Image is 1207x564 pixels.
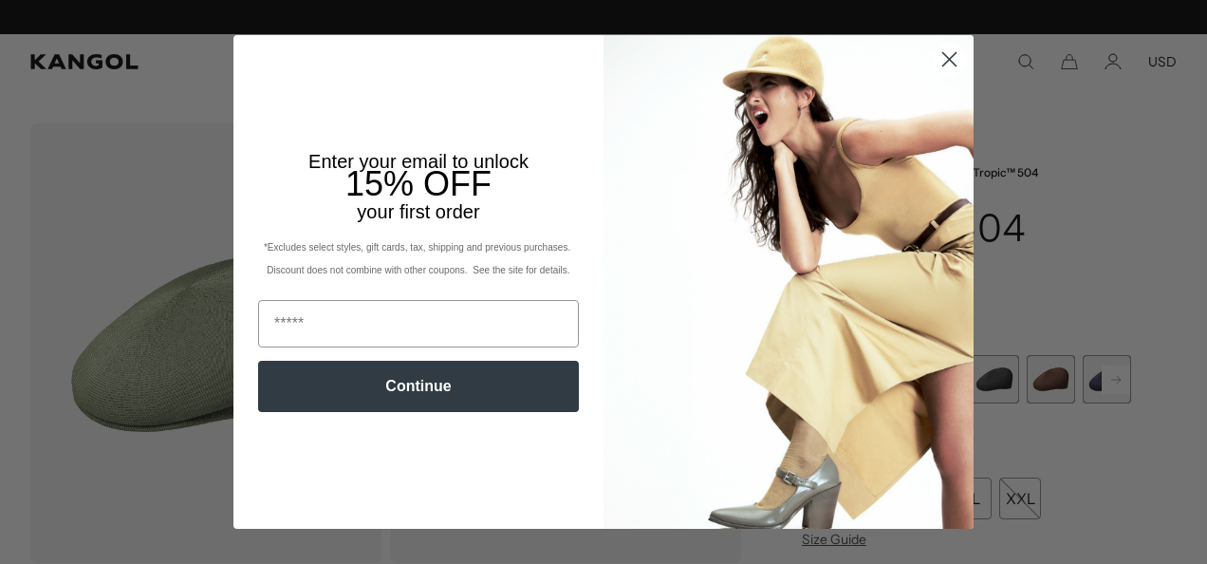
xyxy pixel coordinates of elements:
[308,151,529,172] span: Enter your email to unlock
[357,201,479,222] span: your first order
[258,300,579,348] input: Email
[345,164,492,203] span: 15% OFF
[933,43,966,76] button: Close dialog
[603,35,974,529] img: 93be19ad-e773-4382-80b9-c9d740c9197f.jpeg
[264,242,573,275] span: *Excludes select styles, gift cards, tax, shipping and previous purchases. Discount does not comb...
[258,361,579,412] button: Continue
